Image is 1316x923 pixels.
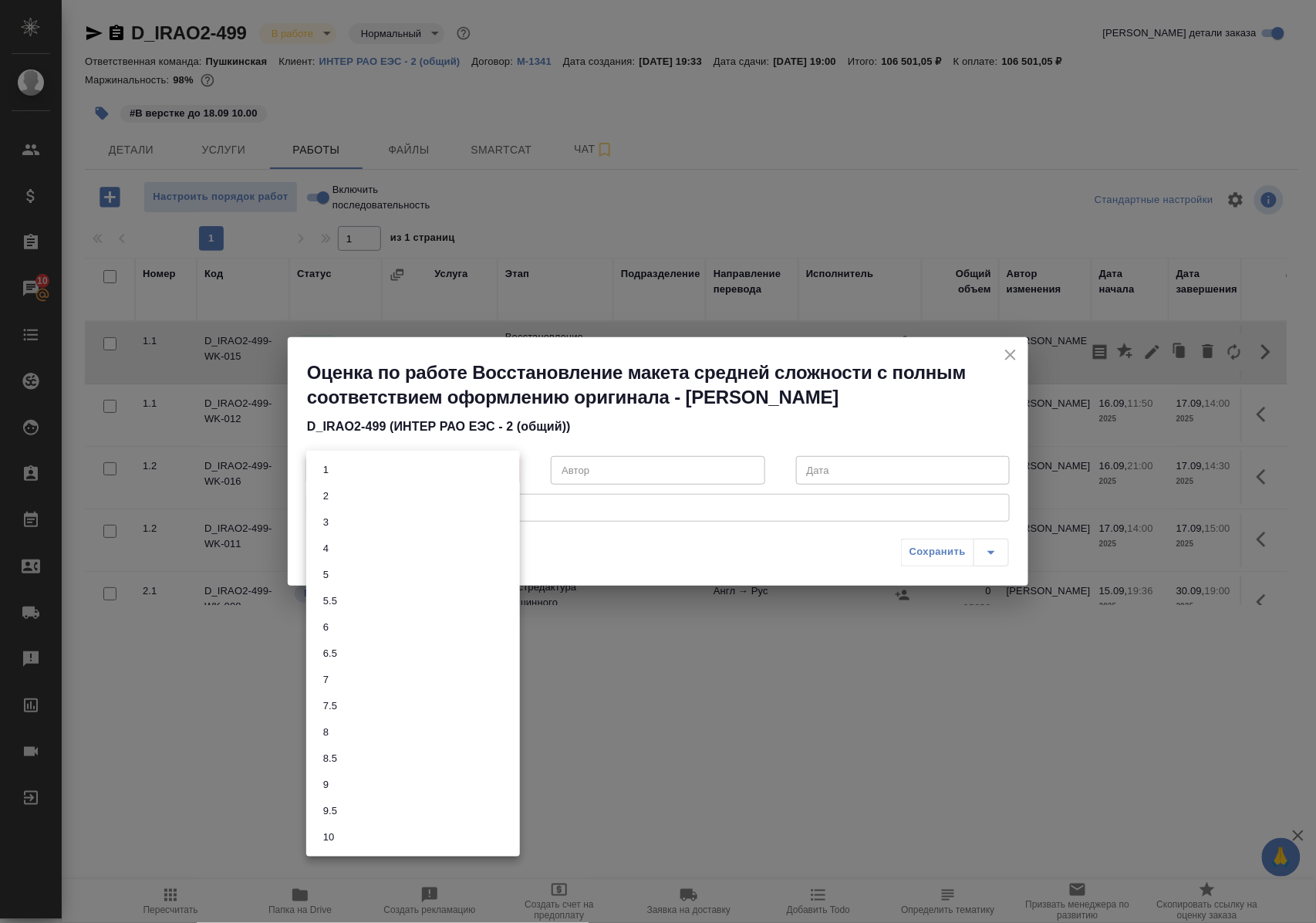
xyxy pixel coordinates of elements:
button: 6.5 [319,645,342,662]
button: 5.5 [319,593,342,610]
button: 4 [319,540,333,557]
button: 9 [319,776,333,793]
button: 8 [319,724,333,741]
button: 10 [319,829,339,846]
button: 7 [319,671,333,688]
button: 9.5 [319,803,342,820]
button: 5 [319,566,333,583]
button: 3 [319,514,333,531]
button: 7.5 [319,698,342,715]
button: 8.5 [319,750,342,767]
button: 1 [319,461,333,478]
button: 6 [319,619,333,636]
button: 2 [319,488,333,505]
